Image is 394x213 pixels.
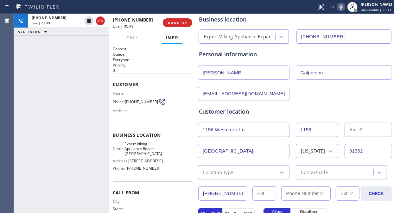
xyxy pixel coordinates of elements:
[113,199,129,204] span: City:
[337,3,346,11] button: Mute
[345,144,392,158] input: ZIP
[296,66,392,80] input: Last Name
[345,123,392,137] input: Apt. #
[301,169,328,176] div: Contact role
[361,186,392,201] button: CHECK
[199,107,391,116] div: Customer location
[113,52,192,57] h2: Queue:
[203,169,233,176] div: Location type
[85,16,93,25] button: Hold Customer
[198,186,247,201] input: Phone Number
[168,21,187,25] span: HANG UP
[113,166,127,171] span: Phone:
[361,2,392,7] div: [PERSON_NAME]
[113,57,192,62] p: Everyone
[166,35,179,41] span: Info
[32,15,67,21] span: [PHONE_NUMBER]
[113,17,153,23] span: [PHONE_NUMBER]
[113,46,192,52] h1: Context
[113,206,129,211] span: State:
[126,35,138,41] span: Call
[127,166,161,171] span: [PHONE_NUMBER]
[113,159,128,163] span: Address:
[162,32,182,44] button: Info
[18,29,41,34] span: ALL TASKS
[198,144,289,158] input: City
[14,28,53,35] button: ALL TASKS
[113,132,192,138] span: Business location
[32,21,50,25] span: Live | 05:49
[113,146,124,151] span: Name:
[113,62,192,68] h2: Priority:
[113,81,192,87] span: Customer
[128,159,163,163] span: [STREET_ADDRESS]
[199,50,391,59] div: Personal information
[301,147,325,155] div: [US_STATE]
[199,15,391,24] div: Business location
[252,186,276,201] input: Ext.
[296,29,392,44] input: Phone Number
[124,141,162,156] span: Expert Viking Appliance Repair [GEOGRAPHIC_DATA]
[361,8,391,12] span: Unavailable | 23:13
[198,123,289,137] input: Address
[96,16,105,25] button: Hang up
[198,87,289,101] input: Email
[113,91,129,96] span: Name:
[336,186,359,201] input: Ext. 2
[113,108,129,113] span: Address:
[163,18,192,27] button: HANG UP
[296,123,338,137] input: Street #
[113,190,192,196] span: Call From
[123,32,142,44] button: Call
[281,186,330,201] input: Phone Number 2
[113,99,125,104] span: Phone:
[125,99,158,104] span: [PHONE_NUMBER]
[204,33,276,41] div: Expert Viking Appliance Repair [GEOGRAPHIC_DATA]
[113,23,134,29] span: Live | 05:49
[113,68,192,73] p: 0
[198,66,289,80] input: First Name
